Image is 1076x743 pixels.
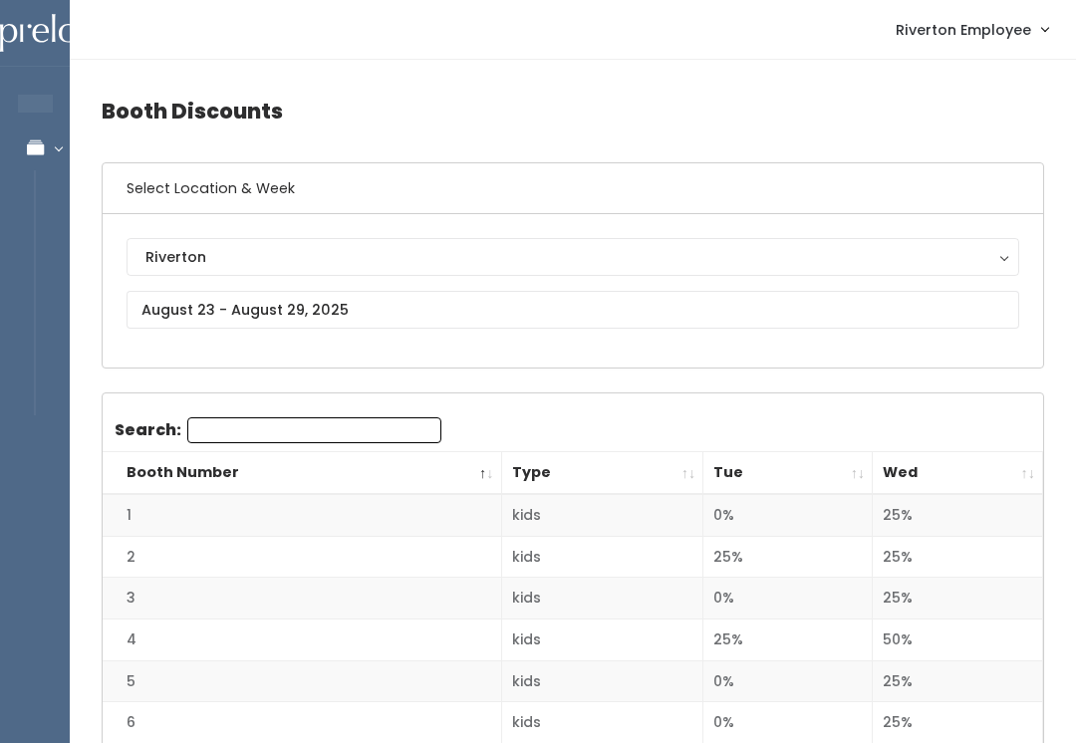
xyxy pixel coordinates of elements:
[873,452,1043,495] th: Wed: activate to sort column ascending
[703,578,873,619] td: 0%
[501,494,703,536] td: kids
[103,578,501,619] td: 3
[103,536,501,578] td: 2
[703,536,873,578] td: 25%
[703,660,873,702] td: 0%
[501,660,703,702] td: kids
[103,660,501,702] td: 5
[876,8,1068,51] a: Riverton Employee
[501,452,703,495] th: Type: activate to sort column ascending
[127,238,1019,276] button: Riverton
[873,494,1043,536] td: 25%
[703,494,873,536] td: 0%
[873,578,1043,619] td: 25%
[873,536,1043,578] td: 25%
[127,291,1019,329] input: August 23 - August 29, 2025
[115,417,441,443] label: Search:
[873,619,1043,661] td: 50%
[103,494,501,536] td: 1
[145,246,1000,268] div: Riverton
[501,536,703,578] td: kids
[103,452,501,495] th: Booth Number: activate to sort column descending
[187,417,441,443] input: Search:
[102,84,1044,138] h4: Booth Discounts
[501,578,703,619] td: kids
[896,19,1031,41] span: Riverton Employee
[873,660,1043,702] td: 25%
[501,619,703,661] td: kids
[703,619,873,661] td: 25%
[103,619,501,661] td: 4
[703,452,873,495] th: Tue: activate to sort column ascending
[103,163,1043,214] h6: Select Location & Week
